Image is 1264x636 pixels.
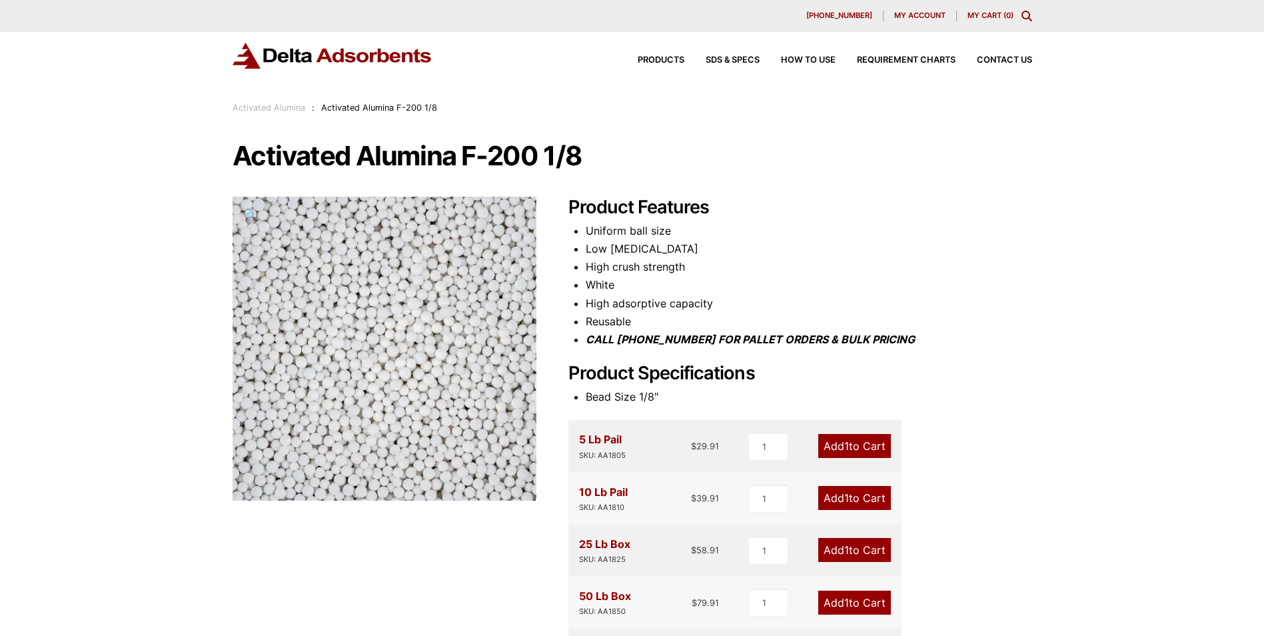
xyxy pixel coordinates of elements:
[977,56,1032,65] span: Contact Us
[818,591,891,615] a: Add1to Cart
[684,56,760,65] a: SDS & SPECS
[1006,11,1011,20] span: 0
[586,333,915,346] i: CALL [PHONE_NUMBER] FOR PALLET ORDERS & BULK PRICING
[955,56,1032,65] a: Contact Us
[312,103,315,113] span: :
[579,605,631,618] div: SKU: AA1850
[818,486,891,510] a: Add1to Cart
[691,441,696,451] span: $
[692,597,719,608] bdi: 79.91
[806,12,872,19] span: [PHONE_NUMBER]
[233,103,305,113] a: Activated Alumina
[760,56,836,65] a: How to Use
[818,434,891,458] a: Add1to Cart
[692,597,697,608] span: $
[616,56,684,65] a: Products
[568,363,1032,385] h2: Product Specifications
[568,197,1032,219] h2: Product Features
[579,483,628,514] div: 10 Lb Pail
[579,449,626,462] div: SKU: AA1805
[586,313,1032,331] li: Reusable
[967,11,1013,20] a: My Cart (0)
[586,222,1032,240] li: Uniform ball size
[691,441,719,451] bdi: 29.91
[894,12,946,19] span: My account
[586,240,1032,258] li: Low [MEDICAL_DATA]
[836,56,955,65] a: Requirement Charts
[579,501,628,514] div: SKU: AA1810
[579,535,630,566] div: 25 Lb Box
[233,341,536,354] a: Activated Alumina F-200 1/8
[638,56,684,65] span: Products
[844,543,849,557] span: 1
[781,56,836,65] span: How to Use
[321,103,437,113] span: Activated Alumina F-200 1/8
[586,295,1032,313] li: High adsorptive capacity
[233,197,536,501] img: Activated Alumina F-200 1/8
[691,545,696,555] span: $
[706,56,760,65] span: SDS & SPECS
[579,431,626,461] div: 5 Lb Pail
[233,43,432,69] img: Delta Adsorbents
[796,11,884,21] a: [PHONE_NUMBER]
[586,276,1032,294] li: White
[691,545,719,555] bdi: 58.91
[691,493,696,503] span: $
[1021,11,1032,21] div: Toggle Modal Content
[586,388,1032,406] li: Bead Size 1/8"
[233,142,1032,170] h1: Activated Alumina F-200 1/8
[844,439,849,453] span: 1
[844,491,849,505] span: 1
[243,207,259,222] span: 🔍
[579,587,631,618] div: 50 Lb Box
[818,538,891,562] a: Add1to Cart
[233,197,269,233] a: View full-screen image gallery
[586,258,1032,276] li: High crush strength
[857,56,955,65] span: Requirement Charts
[844,596,849,609] span: 1
[579,553,630,566] div: SKU: AA1825
[884,11,957,21] a: My account
[691,493,719,503] bdi: 39.91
